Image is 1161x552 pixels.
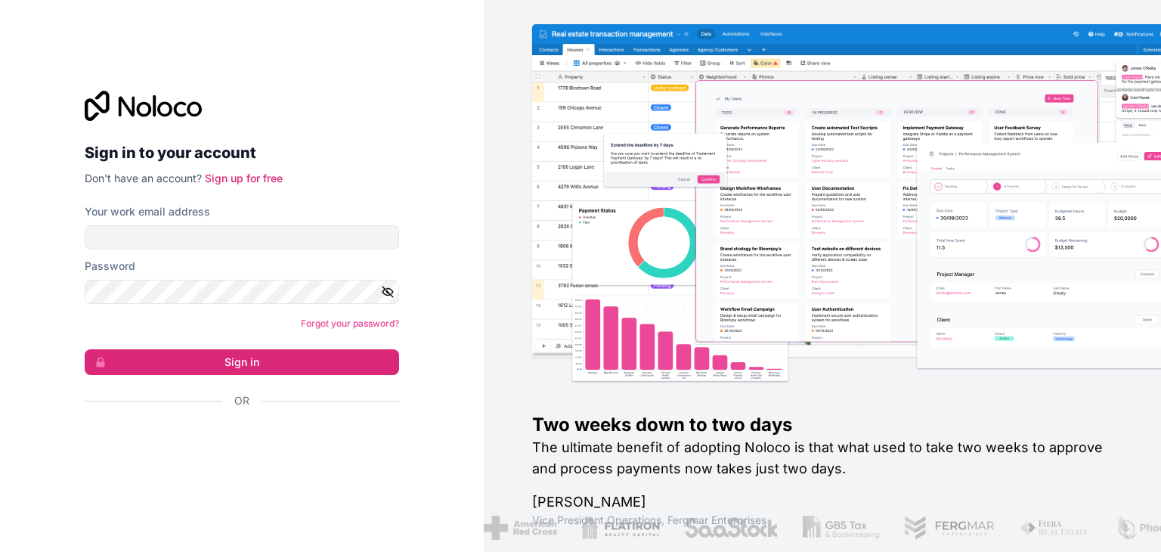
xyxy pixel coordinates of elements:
button: Sign in [85,349,399,375]
label: Password [85,259,135,274]
input: Email address [85,225,399,250]
span: Don't have an account? [85,172,202,185]
a: Sign up for free [205,172,283,185]
span: Or [234,393,249,408]
h2: The ultimate benefit of adopting Noloco is that what used to take two weeks to approve and proces... [532,437,1113,479]
input: Password [85,280,399,304]
h1: Vice President Operations , Fergmar Enterprises [532,513,1113,528]
label: Your work email address [85,204,210,219]
a: Forgot your password? [301,318,399,329]
img: /assets/american-red-cross-BAupjrZR.png [484,516,557,540]
h2: Sign in to your account [85,139,399,166]
h1: [PERSON_NAME] [532,492,1113,513]
h1: Two weeks down to two days [532,413,1113,437]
